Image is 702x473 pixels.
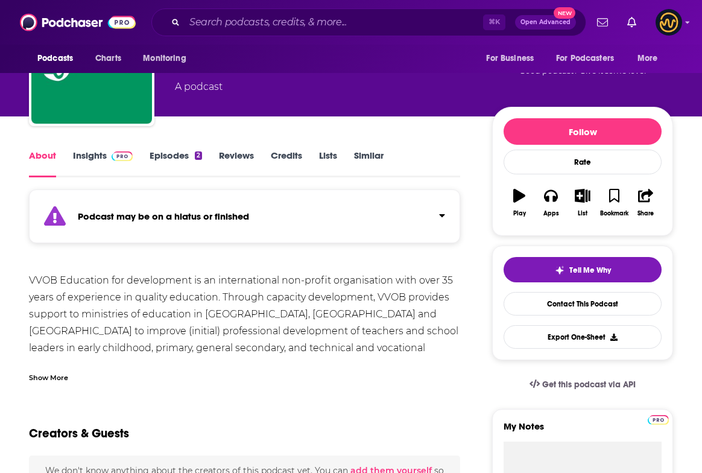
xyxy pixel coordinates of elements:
button: Show profile menu [656,9,682,36]
button: Open AdvancedNew [515,15,576,30]
span: For Podcasters [556,50,614,67]
a: Lists [319,150,337,177]
button: Play [504,181,535,224]
input: Search podcasts, credits, & more... [185,13,483,32]
span: Logged in as LowerStreet [656,9,682,36]
a: Credits [271,150,302,177]
a: Pro website [648,413,669,425]
a: Similar [354,150,384,177]
button: open menu [629,47,673,70]
label: My Notes [504,421,662,442]
a: Charts [87,47,128,70]
div: Play [513,210,526,217]
span: ⌘ K [483,14,505,30]
a: Episodes2 [150,150,202,177]
a: Show notifications dropdown [592,12,613,33]
button: open menu [134,47,201,70]
a: Show notifications dropdown [622,12,641,33]
span: Open Advanced [520,19,571,25]
div: A podcast [175,80,223,94]
a: Contact This Podcast [504,292,662,316]
a: InsightsPodchaser Pro [73,150,133,177]
span: Monitoring [143,50,186,67]
div: Search podcasts, credits, & more... [151,8,586,36]
button: open menu [29,47,89,70]
img: tell me why sparkle [555,265,564,275]
img: Podchaser Pro [112,151,133,161]
div: Rate [504,150,662,174]
span: More [637,50,658,67]
button: List [567,181,598,224]
span: Charts [95,50,121,67]
h2: Creators & Guests [29,426,129,441]
div: Apps [543,210,559,217]
span: Podcasts [37,50,73,67]
div: 2 [195,151,202,160]
span: For Business [486,50,534,67]
div: Bookmark [600,210,628,217]
span: Tell Me Why [569,265,611,275]
button: open menu [478,47,549,70]
a: Get this podcast via API [520,370,645,399]
button: Follow [504,118,662,145]
a: Reviews [219,150,254,177]
img: User Profile [656,9,682,36]
button: Share [630,181,662,224]
a: About [29,150,56,177]
span: Get this podcast via API [542,379,636,390]
span: New [554,7,575,19]
div: List [578,210,587,217]
strong: Podcast may be on a hiatus or finished [78,211,249,222]
button: Apps [535,181,566,224]
button: tell me why sparkleTell Me Why [504,257,662,282]
img: Podchaser Pro [648,415,669,425]
section: Click to expand status details [29,197,460,243]
img: Podchaser - Follow, Share and Rate Podcasts [20,11,136,34]
div: Share [637,210,654,217]
button: open menu [548,47,631,70]
button: Bookmark [598,181,630,224]
button: Export One-Sheet [504,325,662,349]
